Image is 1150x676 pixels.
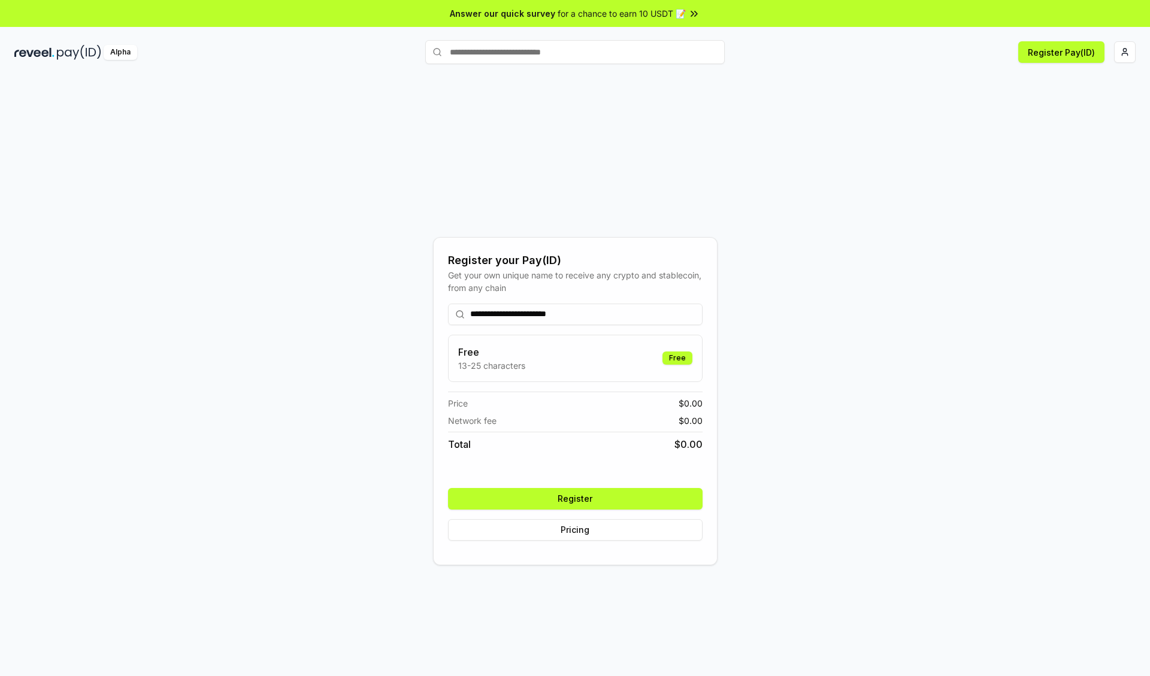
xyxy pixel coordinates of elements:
[14,45,55,60] img: reveel_dark
[662,351,692,365] div: Free
[679,397,703,410] span: $ 0.00
[448,414,497,427] span: Network fee
[448,519,703,541] button: Pricing
[448,488,703,510] button: Register
[674,437,703,451] span: $ 0.00
[448,437,471,451] span: Total
[679,414,703,427] span: $ 0.00
[448,397,468,410] span: Price
[458,345,525,359] h3: Free
[104,45,137,60] div: Alpha
[57,45,101,60] img: pay_id
[558,7,686,20] span: for a chance to earn 10 USDT 📝
[448,269,703,294] div: Get your own unique name to receive any crypto and stablecoin, from any chain
[1018,41,1104,63] button: Register Pay(ID)
[448,252,703,269] div: Register your Pay(ID)
[450,7,555,20] span: Answer our quick survey
[458,359,525,372] p: 13-25 characters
